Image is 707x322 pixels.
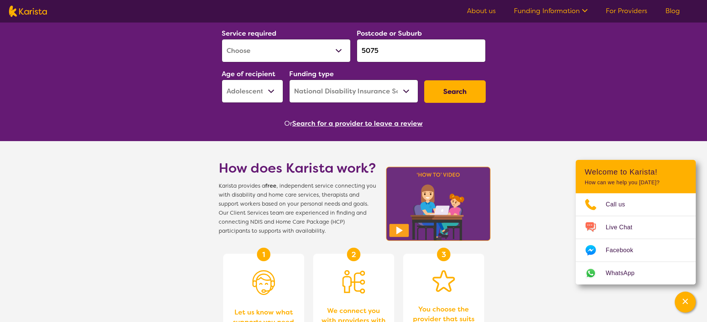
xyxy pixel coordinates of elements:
img: Star icon [432,270,455,292]
img: Karista logo [9,6,47,17]
div: 2 [347,248,360,261]
button: Search [424,80,486,103]
h1: How does Karista work? [219,159,376,177]
b: free [265,182,276,190]
img: Karista video [384,164,493,243]
ul: Choose channel [576,193,696,284]
span: Facebook [606,245,642,256]
a: Funding Information [514,6,588,15]
a: For Providers [606,6,647,15]
div: 3 [437,248,450,261]
span: Live Chat [606,222,641,233]
a: Blog [665,6,680,15]
label: Postcode or Suburb [357,29,422,38]
div: 1 [257,248,270,261]
label: Service required [222,29,276,38]
span: Or [284,118,292,129]
a: About us [467,6,496,15]
img: Person being matched to services icon [342,270,365,293]
button: Search for a provider to leave a review [292,118,423,129]
input: Type [357,39,486,62]
p: How can we help you [DATE]? [585,179,687,186]
label: Age of recipient [222,69,275,78]
img: Person with headset icon [252,270,275,295]
button: Channel Menu [675,292,696,313]
a: Web link opens in a new tab. [576,262,696,284]
span: Karista provides a , independent service connecting you with disability and home care services, t... [219,182,376,236]
label: Funding type [289,69,334,78]
span: WhatsApp [606,268,644,279]
h2: Welcome to Karista! [585,167,687,176]
span: Call us [606,199,634,210]
div: Channel Menu [576,160,696,284]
